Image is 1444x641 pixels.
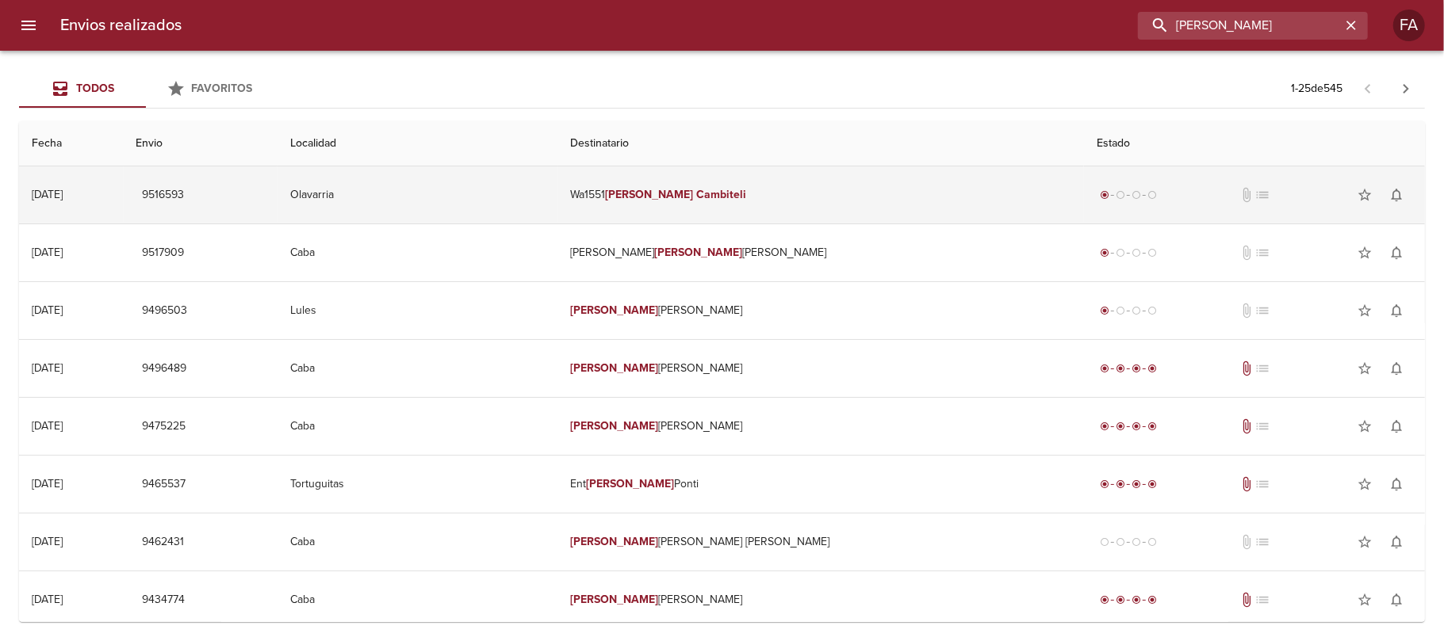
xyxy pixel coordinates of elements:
span: radio_button_unchecked [1132,306,1141,315]
span: radio_button_checked [1116,364,1125,373]
td: Caba [278,571,557,628]
th: Estado [1084,121,1425,166]
span: Tiene documentos adjuntos [1239,361,1254,376]
span: radio_button_checked [1100,479,1109,489]
span: notifications_none [1388,303,1404,319]
span: No tiene pedido asociado [1254,534,1270,550]
button: 9465537 [136,470,193,499]
span: star_border [1357,592,1373,608]
div: [DATE] [32,593,63,606]
em: [PERSON_NAME] [570,419,658,433]
span: radio_button_checked [1147,422,1157,431]
span: radio_button_unchecked [1116,537,1125,547]
span: radio_button_checked [1116,595,1125,605]
span: star_border [1357,187,1373,203]
td: Lules [278,282,557,339]
p: 1 - 25 de 545 [1291,81,1342,97]
button: Agregar a favoritos [1349,410,1381,442]
em: [PERSON_NAME] [570,361,658,375]
th: Envio [124,121,278,166]
em: [PERSON_NAME] [605,188,693,201]
em: [PERSON_NAME] [654,246,742,259]
span: Pagina siguiente [1387,70,1425,108]
span: radio_button_unchecked [1132,537,1141,547]
span: radio_button_unchecked [1116,190,1125,200]
div: [DATE] [32,246,63,259]
span: radio_button_checked [1116,422,1125,431]
span: radio_button_checked [1132,595,1141,605]
span: notifications_none [1388,418,1404,434]
em: [PERSON_NAME] [570,303,658,317]
span: notifications_none [1388,476,1404,492]
span: radio_button_unchecked [1147,190,1157,200]
button: Activar notificaciones [1381,353,1412,384]
span: Pagina anterior [1349,80,1387,96]
span: radio_button_checked [1147,595,1157,605]
em: [PERSON_NAME] [570,535,658,548]
button: Activar notificaciones [1381,526,1412,558]
div: FA [1393,10,1425,41]
div: Generado [1097,187,1160,203]
div: Abrir información de usuario [1393,10,1425,41]
button: Activar notificaciones [1381,410,1412,442]
span: notifications_none [1388,187,1404,203]
button: 9517909 [136,238,191,268]
th: Localidad [278,121,557,166]
div: Entregado [1097,592,1160,608]
span: 9462431 [143,532,185,552]
span: 9475225 [143,417,186,437]
span: notifications_none [1388,245,1404,261]
span: radio_button_checked [1132,364,1141,373]
span: radio_button_unchecked [1132,248,1141,258]
span: radio_button_checked [1100,364,1109,373]
button: 9496489 [136,354,193,383]
span: radio_button_checked [1147,479,1157,489]
span: No tiene pedido asociado [1254,303,1270,319]
span: No tiene documentos adjuntos [1239,187,1254,203]
button: Activar notificaciones [1381,468,1412,500]
td: Tortuguitas [278,456,557,513]
td: Caba [278,224,557,281]
span: 9434774 [143,590,186,610]
span: radio_button_unchecked [1100,537,1109,547]
span: 9517909 [143,243,185,263]
span: notifications_none [1388,592,1404,608]
div: Generado [1097,303,1160,319]
th: Fecha [19,121,124,166]
button: Agregar a favoritos [1349,526,1381,558]
span: No tiene pedido asociado [1254,592,1270,608]
button: Agregar a favoritos [1349,584,1381,616]
span: 9465537 [143,475,186,494]
span: radio_button_unchecked [1147,537,1157,547]
input: buscar [1138,12,1341,40]
span: radio_button_unchecked [1116,306,1125,315]
td: Caba [278,340,557,397]
div: [DATE] [32,535,63,548]
div: [DATE] [32,188,63,201]
button: Agregar a favoritos [1349,237,1381,269]
span: radio_button_checked [1132,479,1141,489]
button: Agregar a favoritos [1349,353,1381,384]
td: [PERSON_NAME] [557,571,1084,628]
span: Favoritos [192,82,253,95]
div: Entregado [1097,361,1160,376]
span: radio_button_checked [1100,306,1109,315]
span: notifications_none [1388,534,1404,550]
em: Cambiteli [696,188,746,201]
span: Todos [76,82,114,95]
button: 9434774 [136,586,192,615]
button: 9496503 [136,296,194,326]
span: radio_button_unchecked [1116,248,1125,258]
td: [PERSON_NAME] [557,340,1084,397]
span: radio_button_checked [1132,422,1141,431]
td: [PERSON_NAME] [PERSON_NAME] [557,513,1084,570]
span: radio_button_checked [1100,595,1109,605]
span: Tiene documentos adjuntos [1239,476,1254,492]
span: star_border [1357,361,1373,376]
span: No tiene pedido asociado [1254,476,1270,492]
td: Olavarria [278,166,557,223]
span: 9496503 [143,301,188,321]
div: Tabs Envios [19,70,273,108]
button: 9516593 [136,181,191,210]
div: [DATE] [32,419,63,433]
